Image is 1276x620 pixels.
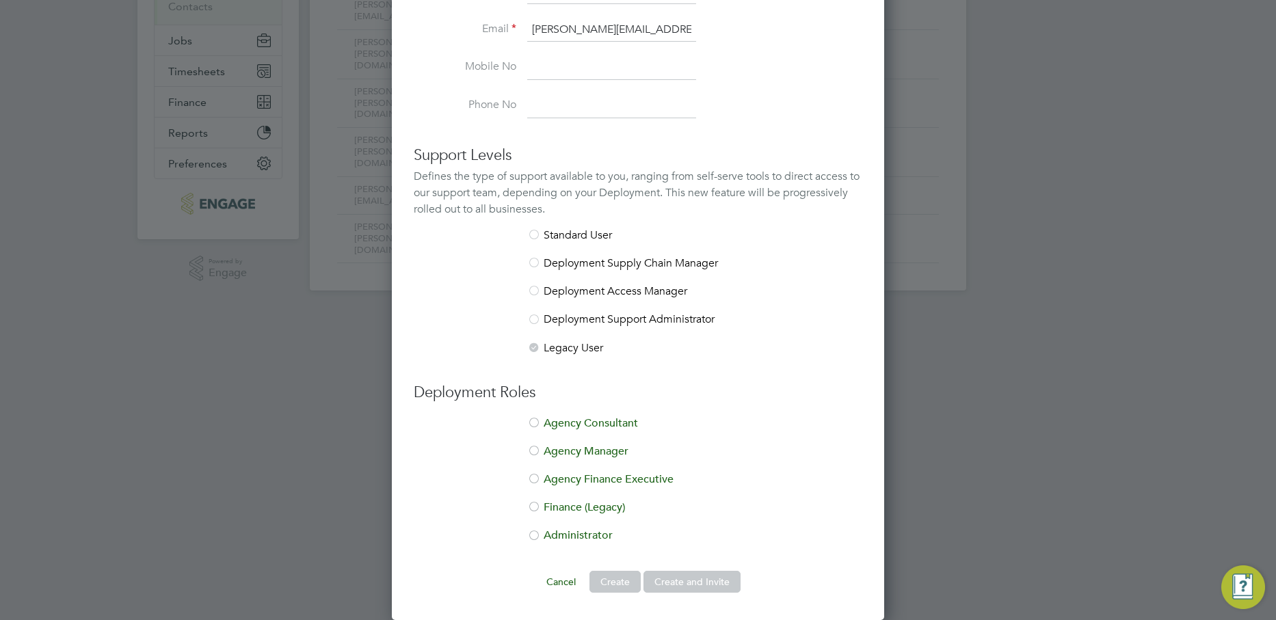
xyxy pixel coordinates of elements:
li: Agency Consultant [414,416,862,444]
div: Defines the type of support available to you, ranging from self-serve tools to direct access to o... [414,168,862,217]
li: Deployment Access Manager [414,284,862,312]
button: Create and Invite [643,571,741,593]
li: Deployment Supply Chain Manager [414,256,862,284]
li: Legacy User [414,341,862,355]
li: Agency Finance Executive [414,472,862,500]
li: Standard User [414,228,862,256]
li: Administrator [414,528,862,556]
li: Agency Manager [414,444,862,472]
button: Create [589,571,641,593]
li: Finance (Legacy) [414,500,862,528]
label: Phone No [414,98,516,112]
label: Email [414,22,516,36]
button: Engage Resource Center [1221,565,1265,609]
button: Cancel [535,571,587,593]
h3: Support Levels [414,146,862,165]
li: Deployment Support Administrator [414,312,862,340]
h3: Deployment Roles [414,383,862,403]
label: Mobile No [414,59,516,74]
